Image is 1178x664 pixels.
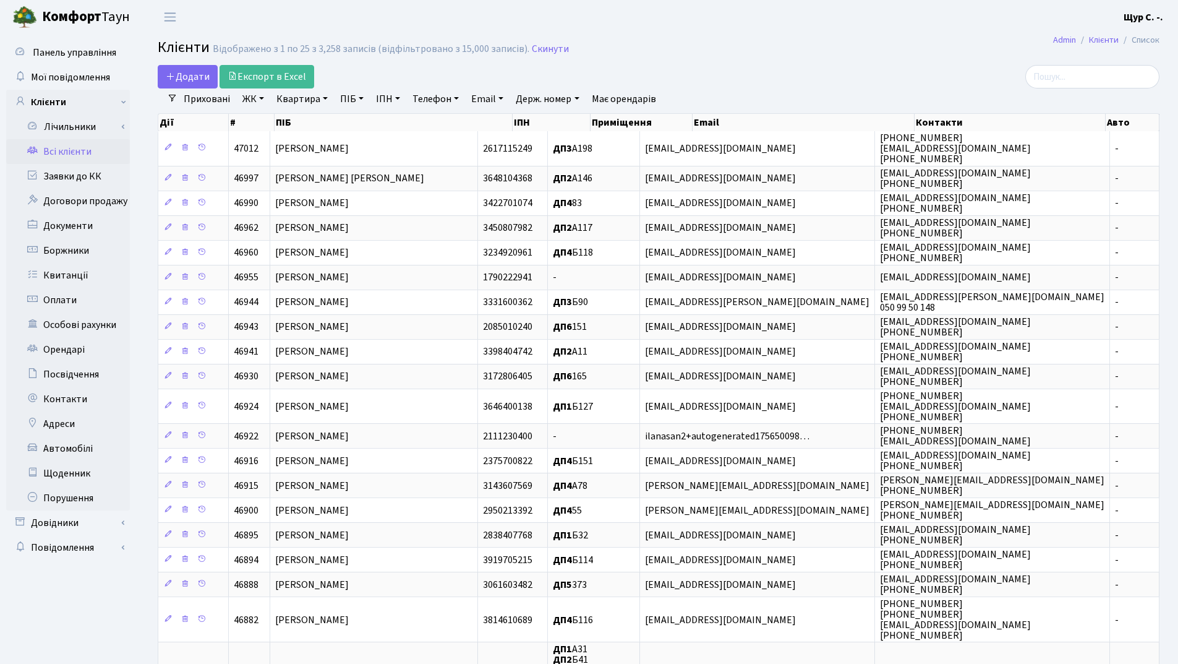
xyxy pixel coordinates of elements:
[234,504,258,517] span: 46900
[483,454,532,468] span: 2375700822
[275,528,349,542] span: [PERSON_NAME]
[1115,222,1119,235] span: -
[483,479,532,493] span: 3143607569
[1115,454,1119,468] span: -
[553,400,572,413] b: ДП1
[645,479,869,493] span: [PERSON_NAME][EMAIL_ADDRESS][DOMAIN_NAME]
[6,387,130,412] a: Контакти
[553,172,592,186] span: А146
[6,412,130,436] a: Адреси
[553,528,588,542] span: Б32
[6,511,130,535] a: Довідники
[275,197,349,210] span: [PERSON_NAME]
[553,197,572,210] b: ДП4
[1115,528,1119,542] span: -
[483,528,532,542] span: 2838407768
[880,290,1104,314] span: [EMAIL_ADDRESS][PERSON_NAME][DOMAIN_NAME] 050 99 50 148
[553,296,572,309] b: ДП3
[6,65,130,90] a: Мої повідомлення
[553,345,587,359] span: А11
[880,424,1031,448] span: [PHONE_NUMBER] [EMAIL_ADDRESS][DOMAIN_NAME]
[1025,65,1159,88] input: Пошук...
[645,222,796,235] span: [EMAIL_ADDRESS][DOMAIN_NAME]
[275,400,349,413] span: [PERSON_NAME]
[42,7,130,28] span: Таун
[880,340,1031,364] span: [EMAIL_ADDRESS][DOMAIN_NAME] [PHONE_NUMBER]
[1115,504,1119,517] span: -
[275,321,349,334] span: [PERSON_NAME]
[880,166,1031,191] span: [EMAIL_ADDRESS][DOMAIN_NAME] [PHONE_NUMBER]
[6,263,130,288] a: Квитанції
[880,597,1031,642] span: [PHONE_NUMBER] [PHONE_NUMBER] [EMAIL_ADDRESS][DOMAIN_NAME] [PHONE_NUMBER]
[335,88,369,110] a: ПІБ
[234,479,258,493] span: 46915
[1124,10,1163,25] a: Щур С. -.
[6,313,130,337] a: Особові рахунки
[234,528,258,542] span: 46895
[234,553,258,567] span: 46894
[1115,172,1119,186] span: -
[483,296,532,309] span: 3331600362
[6,213,130,238] a: Документи
[645,296,869,309] span: [EMAIL_ADDRESS][PERSON_NAME][DOMAIN_NAME]
[6,139,130,164] a: Всі клієнти
[1115,197,1119,210] span: -
[1115,479,1119,493] span: -
[1115,296,1119,309] span: -
[553,454,572,468] b: ДП4
[880,498,1104,522] span: [PERSON_NAME][EMAIL_ADDRESS][DOMAIN_NAME] [PHONE_NUMBER]
[553,296,588,309] span: Б90
[553,345,572,359] b: ДП2
[483,553,532,567] span: 3919705215
[483,222,532,235] span: 3450807982
[553,271,557,285] span: -
[591,114,693,131] th: Приміщення
[553,370,587,384] span: 165
[155,7,186,27] button: Переключити навігацію
[645,528,796,542] span: [EMAIL_ADDRESS][DOMAIN_NAME]
[880,241,1031,265] span: [EMAIL_ADDRESS][DOMAIN_NAME] [PHONE_NUMBER]
[371,88,405,110] a: ІПН
[880,548,1031,572] span: [EMAIL_ADDRESS][DOMAIN_NAME] [PHONE_NUMBER]
[1115,578,1119,592] span: -
[1124,11,1163,24] b: Щур С. -.
[271,88,333,110] a: Квартира
[158,37,210,58] span: Клієнти
[553,246,572,260] b: ДП4
[234,454,258,468] span: 46916
[483,271,532,285] span: 1790222941
[553,429,557,443] span: -
[234,172,258,186] span: 46997
[275,296,349,309] span: [PERSON_NAME]
[229,114,275,131] th: #
[553,172,572,186] b: ДП2
[483,400,532,413] span: 3646400138
[553,613,593,627] span: Б116
[553,400,593,413] span: Б127
[483,142,532,155] span: 2617115249
[483,246,532,260] span: 3234920961
[553,222,592,235] span: А117
[483,578,532,592] span: 3061603482
[880,449,1031,473] span: [EMAIL_ADDRESS][DOMAIN_NAME] [PHONE_NUMBER]
[234,321,258,334] span: 46943
[213,43,529,55] div: Відображено з 1 по 25 з 3,258 записів (відфільтровано з 15,000 записів).
[31,71,110,84] span: Мої повідомлення
[483,613,532,627] span: 3814610689
[645,553,796,567] span: [EMAIL_ADDRESS][DOMAIN_NAME]
[275,271,349,285] span: [PERSON_NAME]
[880,389,1031,424] span: [PHONE_NUMBER] [EMAIL_ADDRESS][DOMAIN_NAME] [PHONE_NUMBER]
[880,315,1031,339] span: [EMAIL_ADDRESS][DOMAIN_NAME] [PHONE_NUMBER]
[179,88,235,110] a: Приховані
[14,114,130,139] a: Лічильники
[553,553,572,567] b: ДП4
[553,197,582,210] span: 83
[6,362,130,387] a: Посвідчення
[234,370,258,384] span: 46930
[645,142,796,155] span: [EMAIL_ADDRESS][DOMAIN_NAME]
[275,454,349,468] span: [PERSON_NAME]
[1115,321,1119,334] span: -
[483,321,532,334] span: 2085010240
[553,321,572,334] b: ДП6
[220,65,314,88] a: Експорт в Excel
